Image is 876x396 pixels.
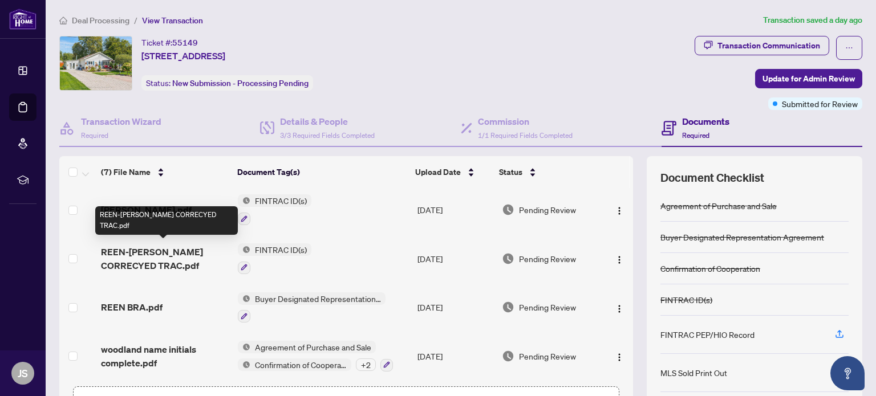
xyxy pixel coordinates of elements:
td: [DATE] [413,283,497,332]
td: [DATE] [413,234,497,283]
div: Status: [141,75,313,91]
span: 1/1 Required Fields Completed [478,131,573,140]
div: REEN-[PERSON_NAME] CORRECYED TRAC.pdf [95,206,238,235]
span: New Submission - Processing Pending [172,78,309,88]
span: REEN-[PERSON_NAME] CORRECYED TRAC.pdf [101,245,229,272]
span: Status [499,166,522,178]
span: home [59,17,67,25]
span: FINTRAC ID(s) [250,243,311,256]
div: + 2 [356,358,376,371]
span: Deal Processing [72,15,129,26]
img: Status Icon [238,194,250,207]
span: Pending Review [519,252,576,265]
span: JS [18,365,28,381]
td: [DATE] [413,332,497,381]
img: Logo [615,255,624,264]
th: Document Tag(s) [233,156,411,188]
div: MLS Sold Print Out [660,366,727,379]
span: View Transaction [142,15,203,26]
span: Update for Admin Review [763,70,855,88]
th: (7) File Name [96,156,233,188]
span: Pending Review [519,350,576,362]
button: Logo [610,298,628,316]
span: (7) File Name [101,166,151,178]
span: 55149 [172,38,198,48]
span: Document Checklist [660,170,764,186]
h4: Transaction Wizard [81,115,161,128]
span: FINTRAC ID(s) [250,194,311,207]
span: Pending Review [519,203,576,216]
h4: Details & People [280,115,375,128]
img: logo [9,9,36,30]
img: Status Icon [238,341,250,353]
div: Transaction Communication [717,36,820,55]
img: Document Status [502,301,514,313]
span: REEN BRA.pdf [101,300,163,314]
img: Document Status [502,350,514,362]
div: FINTRAC ID(s) [660,293,712,306]
img: IMG-X12402994_1.jpg [60,36,132,90]
button: Status IconFINTRAC ID(s) [238,243,311,274]
img: Status Icon [238,292,250,305]
button: Logo [610,347,628,365]
img: Status Icon [238,243,250,256]
button: Status IconAgreement of Purchase and SaleStatus IconConfirmation of Cooperation+2 [238,341,393,371]
img: Logo [615,353,624,362]
button: Status IconBuyer Designated Representation Agreement [238,292,386,323]
button: Logo [610,201,628,219]
span: [STREET_ADDRESS] [141,49,225,63]
button: Transaction Communication [695,36,829,55]
button: Update for Admin Review [755,69,862,88]
button: Open asap [830,356,865,390]
span: Submitted for Review [782,97,858,110]
span: Agreement of Purchase and Sale [250,341,376,353]
div: FINTRAC PEP/HIO Record [660,328,755,341]
span: Required [682,131,709,140]
article: Transaction saved a day ago [763,14,862,27]
span: Required [81,131,108,140]
li: / [134,14,137,27]
span: 3/3 Required Fields Completed [280,131,375,140]
img: Logo [615,206,624,215]
h4: Documents [682,115,729,128]
button: Logo [610,250,628,268]
td: [DATE] [413,185,497,234]
div: Buyer Designated Representation Agreement [660,231,824,243]
span: ellipsis [845,44,853,52]
button: Status IconFINTRAC ID(s) [238,194,311,225]
span: woodland name initials complete.pdf [101,342,229,370]
img: Document Status [502,252,514,265]
img: Document Status [502,203,514,216]
div: Confirmation of Cooperation [660,262,760,275]
th: Upload Date [411,156,494,188]
div: Agreement of Purchase and Sale [660,199,777,212]
div: Ticket #: [141,36,198,49]
th: Status [494,156,599,188]
img: Status Icon [238,358,250,371]
span: Pending Review [519,301,576,313]
span: Confirmation of Cooperation [250,358,351,371]
span: Upload Date [415,166,461,178]
span: Buyer Designated Representation Agreement [250,292,386,305]
img: Logo [615,304,624,313]
h4: Commission [478,115,573,128]
span: [PERSON_NAME].pdf [101,203,192,217]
